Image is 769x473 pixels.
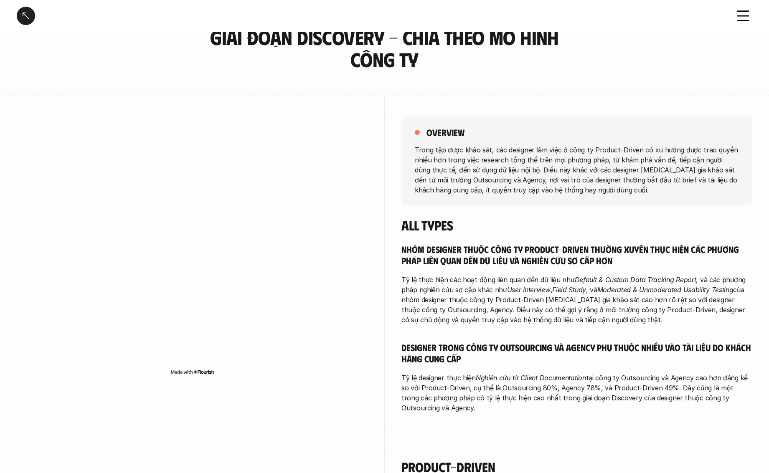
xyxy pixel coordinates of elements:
h5: Designer trong công ty Outsourcing và Agency phụ thuộc nhiều vào tài liệu do khách hàng cung cấp [401,341,752,364]
p: Tỷ lệ designer thực hiện tại công ty Outsourcing và Agency cao hơn đáng kể so với Product-Driven,... [401,373,752,413]
p: Trong tập được khảo sát, các designer làm việc ở công ty Product-Driven có xu hướng được trao quy... [415,144,739,195]
em: Field Study [552,286,586,294]
em: Moderated & Unmoderated Usability Testing [597,286,733,294]
em: Nghiên cứu từ Client Documentation [476,374,586,382]
em: User Interview [507,286,551,294]
h4: All Types [401,217,752,233]
h3: Giai đoạn Discovery - Chia theo mô hình công ty [207,26,562,71]
h5: Nhóm designer thuộc công ty Product-driven thường xuyên thực hiện các phương pháp liên quan đến d... [401,243,752,266]
em: Default & Custom Data Tracking Report [575,276,696,284]
h5: overview [426,126,464,138]
img: Made with Flourish [170,369,214,375]
p: Tỷ lệ thực hiện các hoạt động liên quan đến dữ liệu như , và các phương pháp nghiên cứu sơ cấp kh... [401,275,752,325]
iframe: Interactive or visual content [17,116,368,367]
